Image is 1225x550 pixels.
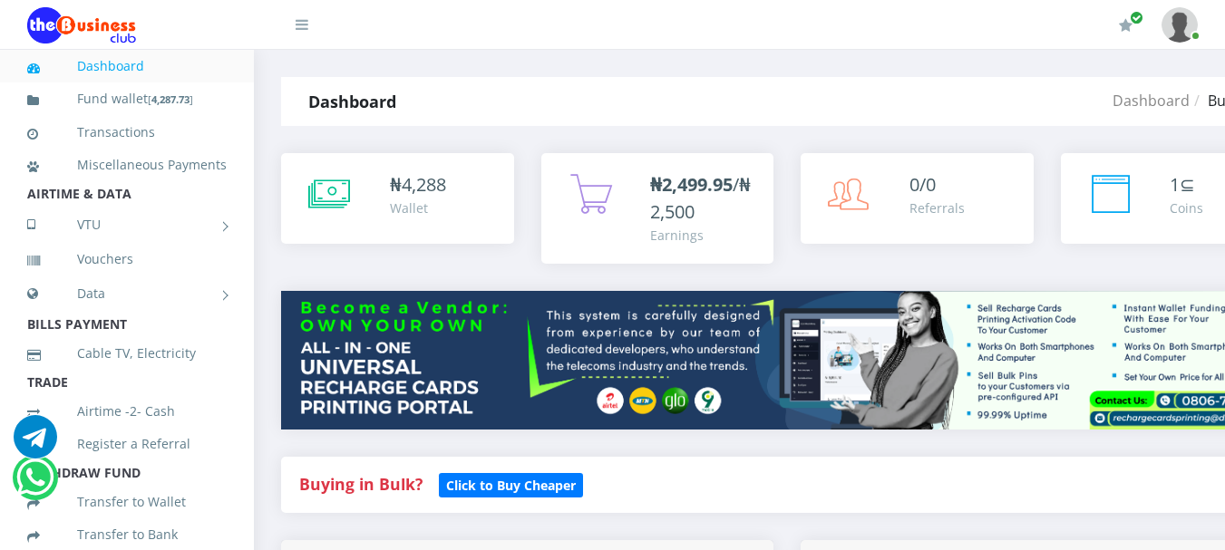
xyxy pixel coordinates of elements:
a: ₦4,288 Wallet [281,153,514,244]
a: Miscellaneous Payments [27,144,227,186]
div: ⊆ [1170,171,1203,198]
a: Transactions [27,111,227,153]
a: Airtime -2- Cash [27,391,227,432]
a: Vouchers [27,238,227,280]
a: Fund wallet[4,287.73] [27,78,227,121]
a: Click to Buy Cheaper [439,473,583,495]
a: Dashboard [1113,91,1190,111]
div: Coins [1170,198,1203,217]
a: Dashboard [27,45,227,87]
i: Renew/Upgrade Subscription [1119,18,1133,33]
strong: Buying in Bulk? [299,473,423,495]
b: 4,287.73 [151,92,190,106]
img: User [1162,7,1198,43]
a: Cable TV, Electricity [27,333,227,374]
div: Earnings [650,226,756,245]
div: Referrals [909,198,965,217]
img: Logo [27,7,136,43]
div: Wallet [390,198,446,217]
a: Chat for support [16,469,53,499]
a: 0/0 Referrals [801,153,1034,244]
a: Data [27,271,227,316]
b: Click to Buy Cheaper [446,477,576,494]
a: Transfer to Wallet [27,481,227,523]
strong: Dashboard [308,91,396,112]
a: Chat for support [14,429,57,458]
b: ₦2,499.95 [650,172,733,197]
span: 0/0 [909,172,936,197]
span: /₦2,500 [650,172,751,224]
span: Renew/Upgrade Subscription [1130,11,1143,24]
small: [ ] [148,92,193,106]
a: Register a Referral [27,423,227,465]
span: 1 [1170,172,1180,197]
span: 4,288 [402,172,446,197]
a: VTU [27,202,227,247]
div: ₦ [390,171,446,198]
a: ₦2,499.95/₦2,500 Earnings [541,153,774,264]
